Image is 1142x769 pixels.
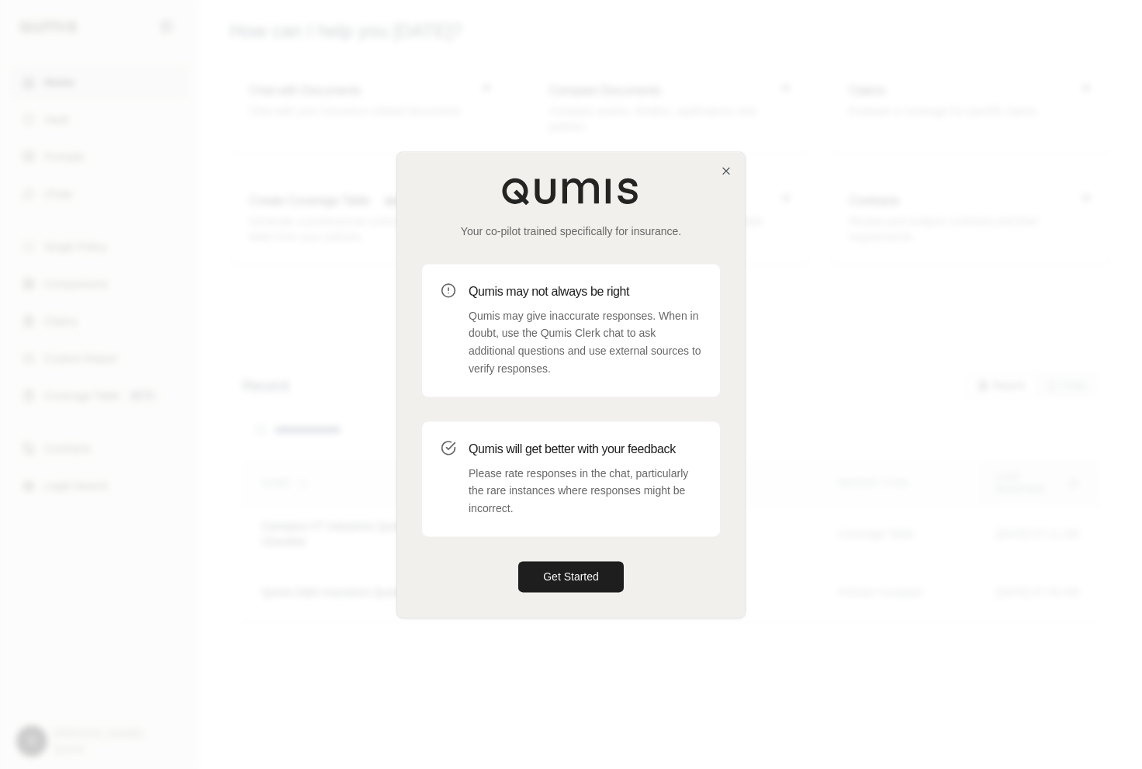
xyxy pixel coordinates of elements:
[469,307,701,378] p: Qumis may give inaccurate responses. When in doubt, use the Qumis Clerk chat to ask additional qu...
[518,561,624,592] button: Get Started
[469,440,701,459] h3: Qumis will get better with your feedback
[422,223,720,239] p: Your co-pilot trained specifically for insurance.
[469,465,701,518] p: Please rate responses in the chat, particularly the rare instances where responses might be incor...
[469,282,701,301] h3: Qumis may not always be right
[501,177,641,205] img: Qumis Logo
